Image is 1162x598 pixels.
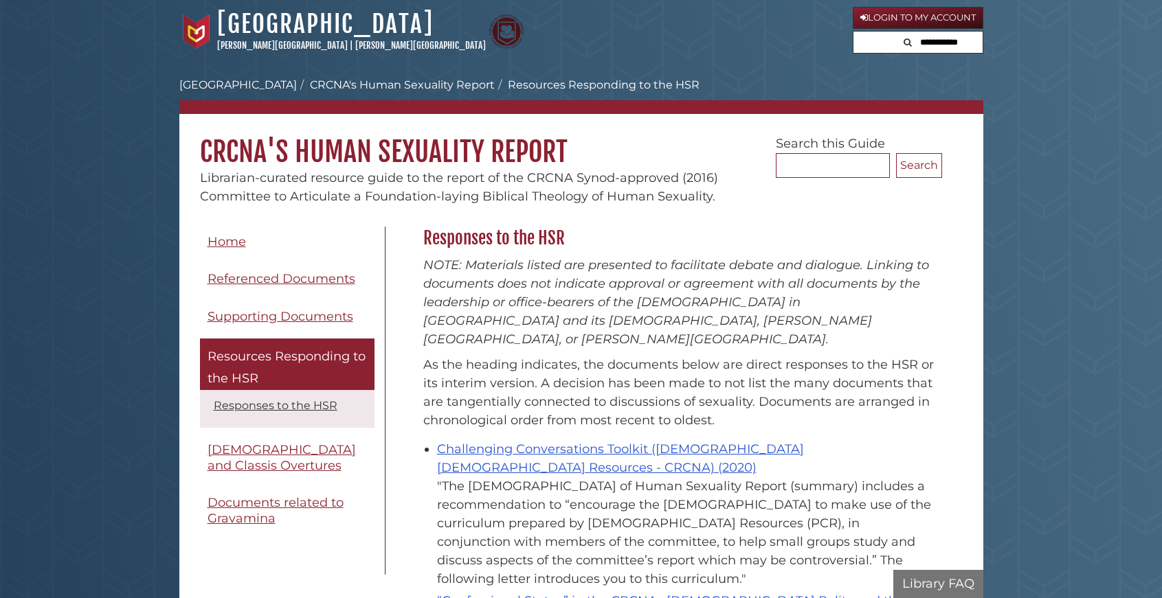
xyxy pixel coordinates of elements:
[208,349,366,386] span: Resources Responding to the HSR
[893,570,983,598] button: Library FAQ
[208,495,344,526] span: Documents related to Gravamina
[179,77,983,114] nav: breadcrumb
[896,153,942,178] button: Search
[853,7,983,29] a: Login to My Account
[179,78,297,91] a: [GEOGRAPHIC_DATA]
[217,40,348,51] a: [PERSON_NAME][GEOGRAPHIC_DATA]
[489,14,524,49] img: Calvin Theological Seminary
[355,40,486,51] a: [PERSON_NAME][GEOGRAPHIC_DATA]
[416,227,942,249] h2: Responses to the HSR
[179,114,983,169] h1: CRCNA's Human Sexuality Report
[200,227,375,541] div: Guide Pages
[200,170,718,204] span: Librarian-curated resource guide to the report of the CRCNA Synod-approved (2016) Committee to Ar...
[200,301,375,332] a: Supporting Documents
[423,356,935,430] p: As the heading indicates, the documents below are direct responses to the HSR or its interim vers...
[437,441,804,475] a: Challenging Conversations Toolkit ([DEMOGRAPHIC_DATA] [DEMOGRAPHIC_DATA] Resources - CRCNA) (2020)
[200,487,375,533] a: Documents related to Gravamina
[437,477,935,588] div: "The [DEMOGRAPHIC_DATA] of Human Sexuality Report (summary) includes a recommendation to “encoura...
[310,78,495,91] a: CRCNA's Human Sexuality Report
[900,32,916,50] button: Search
[208,442,356,473] span: [DEMOGRAPHIC_DATA] and Classis Overtures
[423,257,929,347] em: NOTE: Materials listed are presented to facilitate debate and dialogue. Linking to documents does...
[179,14,214,49] img: Calvin University
[200,435,375,481] a: [DEMOGRAPHIC_DATA] and Classis Overtures
[217,9,434,39] a: [GEOGRAPHIC_DATA]
[200,227,375,257] a: Home
[350,40,353,51] span: |
[495,77,700,93] li: Resources Responding to the HSR
[214,399,337,412] a: Responses to the HSR
[200,338,375,390] a: Resources Responding to the HSR
[208,309,353,324] span: Supporting Documents
[200,264,375,295] a: Referenced Documents
[208,234,246,249] span: Home
[208,271,355,286] span: Referenced Documents
[904,38,912,47] i: Search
